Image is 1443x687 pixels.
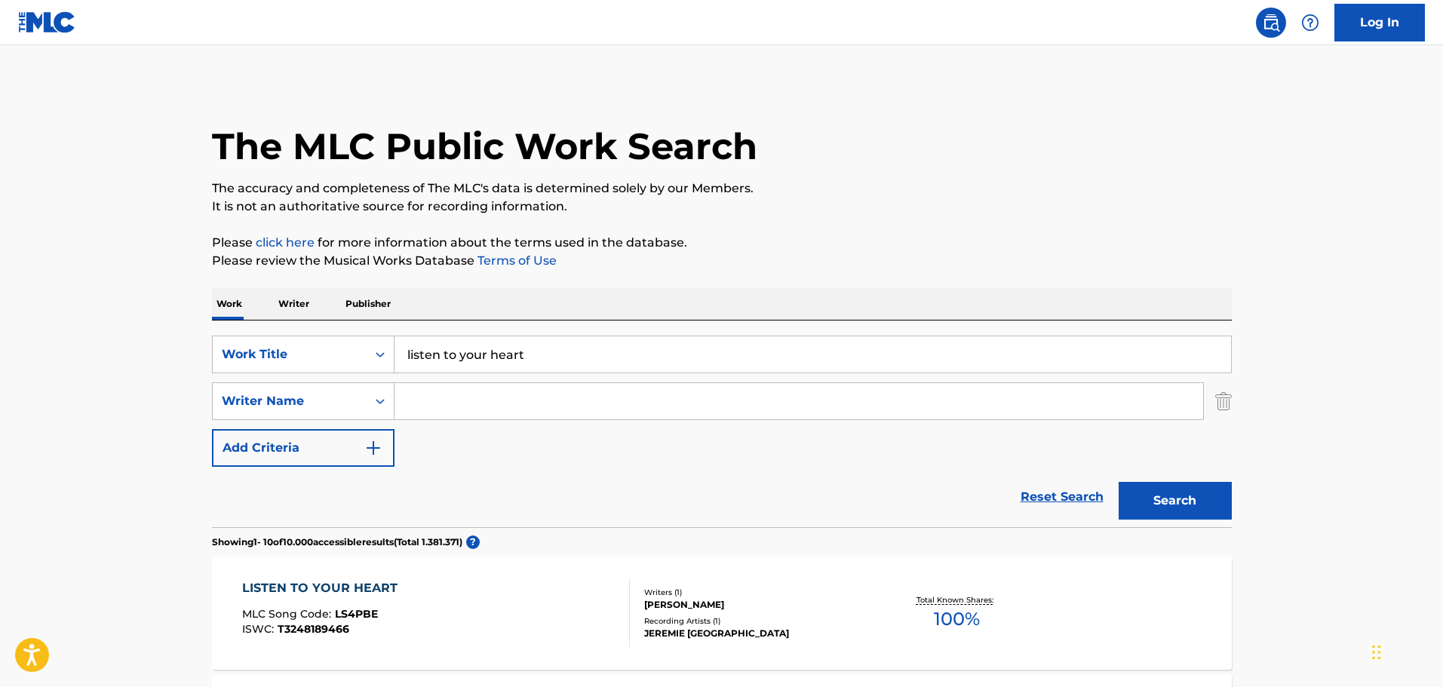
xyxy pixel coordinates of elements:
[256,235,315,250] a: click here
[278,622,349,636] span: T3248189466
[1262,14,1280,32] img: search
[341,288,395,320] p: Publisher
[212,198,1232,216] p: It is not an authoritative source for recording information.
[212,179,1232,198] p: The accuracy and completeness of The MLC's data is determined solely by our Members.
[916,594,997,606] p: Total Known Shares:
[1301,14,1319,32] img: help
[644,615,872,627] div: Recording Artists ( 1 )
[222,392,358,410] div: Writer Name
[242,579,405,597] div: LISTEN TO YOUR HEART
[1295,8,1325,38] div: Help
[1368,615,1443,687] div: Chat-Widget
[212,234,1232,252] p: Please for more information about the terms used in the database.
[212,429,395,467] button: Add Criteria
[212,124,757,169] h1: The MLC Public Work Search
[1119,482,1232,520] button: Search
[644,587,872,598] div: Writers ( 1 )
[212,336,1232,527] form: Search Form
[242,622,278,636] span: ISWC :
[1372,630,1381,675] div: Ziehen
[1368,615,1443,687] iframe: Chat Widget
[934,606,980,633] span: 100 %
[644,598,872,612] div: [PERSON_NAME]
[212,557,1232,670] a: LISTEN TO YOUR HEARTMLC Song Code:LS4PBEISWC:T3248189466Writers (1)[PERSON_NAME]Recording Artists...
[212,288,247,320] p: Work
[212,252,1232,270] p: Please review the Musical Works Database
[364,439,382,457] img: 9d2ae6d4665cec9f34b9.svg
[212,535,462,549] p: Showing 1 - 10 of 10.000 accessible results (Total 1.381.371 )
[222,345,358,363] div: Work Title
[274,288,314,320] p: Writer
[1334,4,1425,41] a: Log In
[335,607,378,621] span: LS4PBE
[474,253,557,268] a: Terms of Use
[18,11,76,33] img: MLC Logo
[242,607,335,621] span: MLC Song Code :
[644,627,872,640] div: JEREMIE [GEOGRAPHIC_DATA]
[1013,480,1111,514] a: Reset Search
[1256,8,1286,38] a: Public Search
[1215,382,1232,420] img: Delete Criterion
[466,535,480,549] span: ?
